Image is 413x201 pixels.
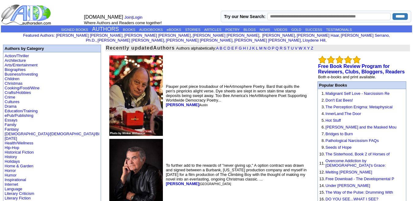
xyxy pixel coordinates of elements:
[5,191,34,196] a: Literary Criticism
[353,56,361,64] img: bigemptystars.png
[166,38,232,43] a: [PERSON_NAME] [PERSON_NAME]
[166,84,307,107] font: Pauper poet piece troubadour of HeArtmosphere Poetry. Bard that quills the pen's pinpricks alight...
[264,46,266,50] a: N
[321,105,325,109] font: 3.
[272,46,274,50] a: P
[243,46,246,50] a: H
[23,33,54,38] font: :
[325,105,392,109] a: The Perception Enigma: Metaphysical
[276,46,279,50] a: Q
[124,15,132,20] a: Join
[321,138,325,143] font: 8.
[5,177,26,182] a: Inspirational
[319,170,325,174] font: 12.
[321,125,325,129] font: 6.
[325,91,390,96] a: Malignant Self Love - Narcissism Re
[84,20,162,25] font: Where Authors and Readers come together!
[98,38,164,43] a: [PERSON_NAME] [PERSON_NAME]
[326,28,352,32] a: TESTIMONIALS
[256,46,258,50] a: L
[5,63,38,67] a: Arts/Entertainment
[109,55,163,136] img: 5012.jpg
[311,46,313,50] a: Z
[220,46,222,50] a: B
[5,54,29,58] a: Action/Thriller
[247,46,248,50] a: I
[5,145,19,150] a: Hip-Hop
[23,33,54,38] a: Featured Authors
[325,111,361,116] a: InnerLand:The Door
[319,152,325,156] font: 10.
[224,14,265,19] label: Try our New Search:
[318,56,326,64] img: bigemptystars.png
[318,64,405,74] b: Free Book Review Program for Reviewers, Clubs, Bloggers, Readers
[235,46,238,50] a: F
[5,132,99,136] a: [DEMOGRAPHIC_DATA]/[DEMOGRAPHIC_DATA]/Bi
[5,95,15,99] a: Crime
[61,28,88,32] a: SIGNED BOOKS
[260,28,270,32] a: NEWS
[166,102,199,107] a: [PERSON_NAME]
[1,4,52,25] img: logo_ad.gif
[321,111,325,116] font: 4.
[318,75,376,79] font: Both e-books and print available.
[239,46,242,50] a: G
[325,158,386,168] a: Overcome Addiction by [DEMOGRAPHIC_DATA]'s Grace:
[307,46,310,50] a: Y
[5,58,26,63] a: Architecture
[185,28,201,32] a: STORIES
[325,145,351,150] a: Seeds sf Hope
[166,163,307,186] font: To further add to the rewards of "never giving up," A option contract was drawn and signed betwee...
[321,91,325,96] font: 1.
[166,181,199,186] a: [PERSON_NAME]
[5,173,17,177] a: Humor
[165,39,166,42] font: i
[5,141,33,145] a: Health/Wellness
[295,46,298,50] a: V
[199,182,231,186] font: [GEOGRAPHIC_DATA]
[5,46,44,51] b: Authors by Category
[319,177,325,181] font: 13.
[199,103,208,107] font: Austin
[302,39,302,42] font: i
[56,33,122,38] a: [PERSON_NAME] [PERSON_NAME]
[5,72,38,76] a: Business/Investing
[225,28,240,32] a: POETRY
[124,15,145,20] font: |
[5,159,20,164] a: Holidays
[5,122,16,127] a: Family
[5,196,31,200] a: Literary Fiction
[280,46,282,50] a: R
[340,34,341,37] font: i
[5,67,26,72] a: Biographies
[321,145,325,150] font: 9.
[287,46,290,50] a: T
[234,38,301,43] a: [PERSON_NAME] [PERSON_NAME]
[106,45,153,50] font: Recently updated
[86,33,390,43] a: [PERSON_NAME] Serrano, Ph.D.
[5,76,19,81] a: Children
[84,14,123,20] font: [DOMAIN_NAME]
[327,56,335,64] img: bigemptystars.png
[284,46,287,50] a: S
[204,28,221,32] a: ARTICLES
[216,46,219,50] a: A
[327,39,327,42] font: i
[5,104,17,109] a: Drama
[153,45,175,50] b: Authors
[5,81,23,86] a: Christmas
[5,127,19,132] a: Fantasy
[268,46,271,50] a: O
[5,187,22,191] a: Language
[193,33,259,38] a: [PERSON_NAME] [PERSON_NAME]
